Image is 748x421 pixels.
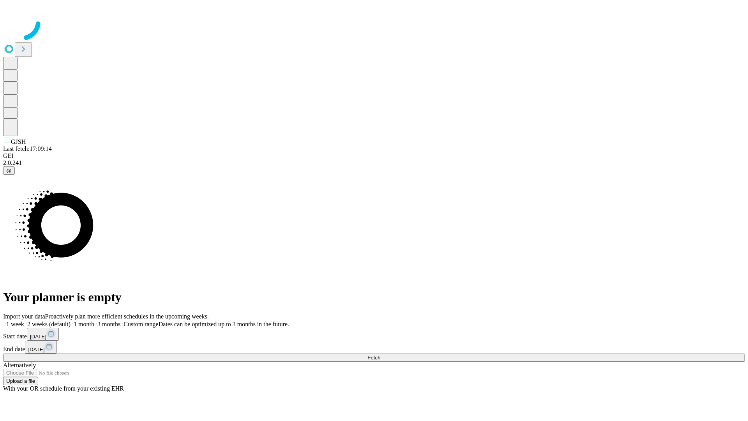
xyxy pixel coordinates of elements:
[6,321,24,327] span: 1 week
[3,362,36,368] span: Alternatively
[3,377,38,385] button: Upload a file
[45,313,209,320] span: Proactively plan more efficient schedules in the upcoming weeks.
[3,166,15,175] button: @
[3,328,745,341] div: Start date
[3,385,124,392] span: With your OR schedule from your existing EHR
[3,145,52,152] span: Last fetch: 17:09:14
[3,313,45,320] span: Import your data
[74,321,94,327] span: 1 month
[3,354,745,362] button: Fetch
[27,328,59,341] button: [DATE]
[97,321,120,327] span: 3 months
[27,321,71,327] span: 2 weeks (default)
[3,341,745,354] div: End date
[25,341,57,354] button: [DATE]
[11,138,26,145] span: GJSH
[123,321,158,327] span: Custom range
[30,334,46,340] span: [DATE]
[367,355,380,361] span: Fetch
[159,321,289,327] span: Dates can be optimized up to 3 months in the future.
[6,168,12,173] span: @
[3,159,745,166] div: 2.0.241
[28,347,44,352] span: [DATE]
[3,290,745,304] h1: Your planner is empty
[3,152,745,159] div: GEI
